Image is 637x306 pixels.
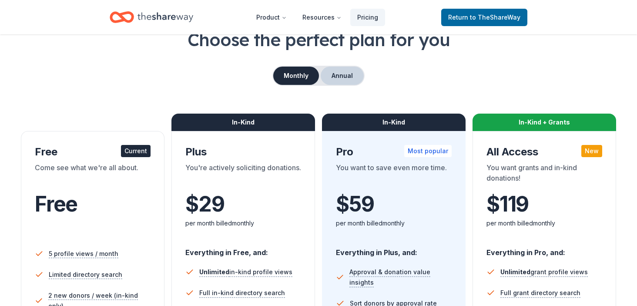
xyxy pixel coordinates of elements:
[486,162,602,187] div: You want grants and in-kind donations!
[448,12,520,23] span: Return
[336,145,452,159] div: Pro
[121,145,151,157] div: Current
[486,218,602,229] div: per month billed monthly
[500,288,580,298] span: Full grant directory search
[273,67,319,85] button: Monthly
[470,13,520,21] span: to TheShareWay
[185,192,224,216] span: $ 29
[49,269,122,280] span: Limited directory search
[336,240,452,258] div: Everything in Plus, and:
[500,268,530,276] span: Unlimited
[49,249,118,259] span: 5 profile views / month
[199,268,229,276] span: Unlimited
[35,191,77,217] span: Free
[249,7,385,27] nav: Main
[441,9,527,26] a: Returnto TheShareWay
[185,162,301,187] div: You're actively soliciting donations.
[35,145,151,159] div: Free
[110,7,193,27] a: Home
[336,218,452,229] div: per month billed monthly
[185,145,301,159] div: Plus
[199,288,285,298] span: Full in-kind directory search
[486,145,602,159] div: All Access
[321,67,364,85] button: Annual
[404,145,452,157] div: Most popular
[199,268,292,276] span: in-kind profile views
[336,192,374,216] span: $ 59
[21,27,616,52] h1: Choose the perfect plan for you
[581,145,602,157] div: New
[295,9,349,26] button: Resources
[249,9,294,26] button: Product
[171,114,315,131] div: In-Kind
[500,268,588,276] span: grant profile views
[349,267,452,288] span: Approval & donation value insights
[322,114,466,131] div: In-Kind
[486,192,529,216] span: $ 119
[350,9,385,26] a: Pricing
[486,240,602,258] div: Everything in Pro, and:
[35,162,151,187] div: Come see what we're all about.
[185,240,301,258] div: Everything in Free, and:
[185,218,301,229] div: per month billed monthly
[473,114,616,131] div: In-Kind + Grants
[336,162,452,187] div: You want to save even more time.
